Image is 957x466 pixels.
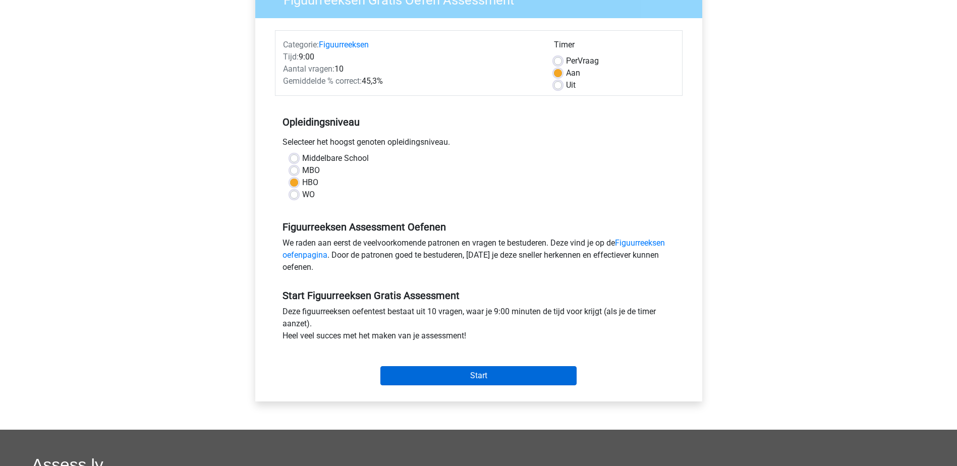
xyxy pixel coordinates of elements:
[319,40,369,49] a: Figuurreeksen
[283,112,675,132] h5: Opleidingsniveau
[275,136,683,152] div: Selecteer het hoogst genoten opleidingsniveau.
[283,40,319,49] span: Categorie:
[566,56,578,66] span: Per
[283,76,362,86] span: Gemiddelde % correct:
[302,177,318,189] label: HBO
[302,189,315,201] label: WO
[283,64,334,74] span: Aantal vragen:
[566,55,599,67] label: Vraag
[275,237,683,277] div: We raden aan eerst de veelvoorkomende patronen en vragen te bestuderen. Deze vind je op de . Door...
[566,79,576,91] label: Uit
[275,51,546,63] div: 9:00
[275,306,683,346] div: Deze figuurreeksen oefentest bestaat uit 10 vragen, waar je 9:00 minuten de tijd voor krijgt (als...
[380,366,577,385] input: Start
[275,63,546,75] div: 10
[302,164,320,177] label: MBO
[283,52,299,62] span: Tijd:
[302,152,369,164] label: Middelbare School
[275,75,546,87] div: 45,3%
[283,221,675,233] h5: Figuurreeksen Assessment Oefenen
[554,39,674,55] div: Timer
[283,289,675,302] h5: Start Figuurreeksen Gratis Assessment
[566,67,580,79] label: Aan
